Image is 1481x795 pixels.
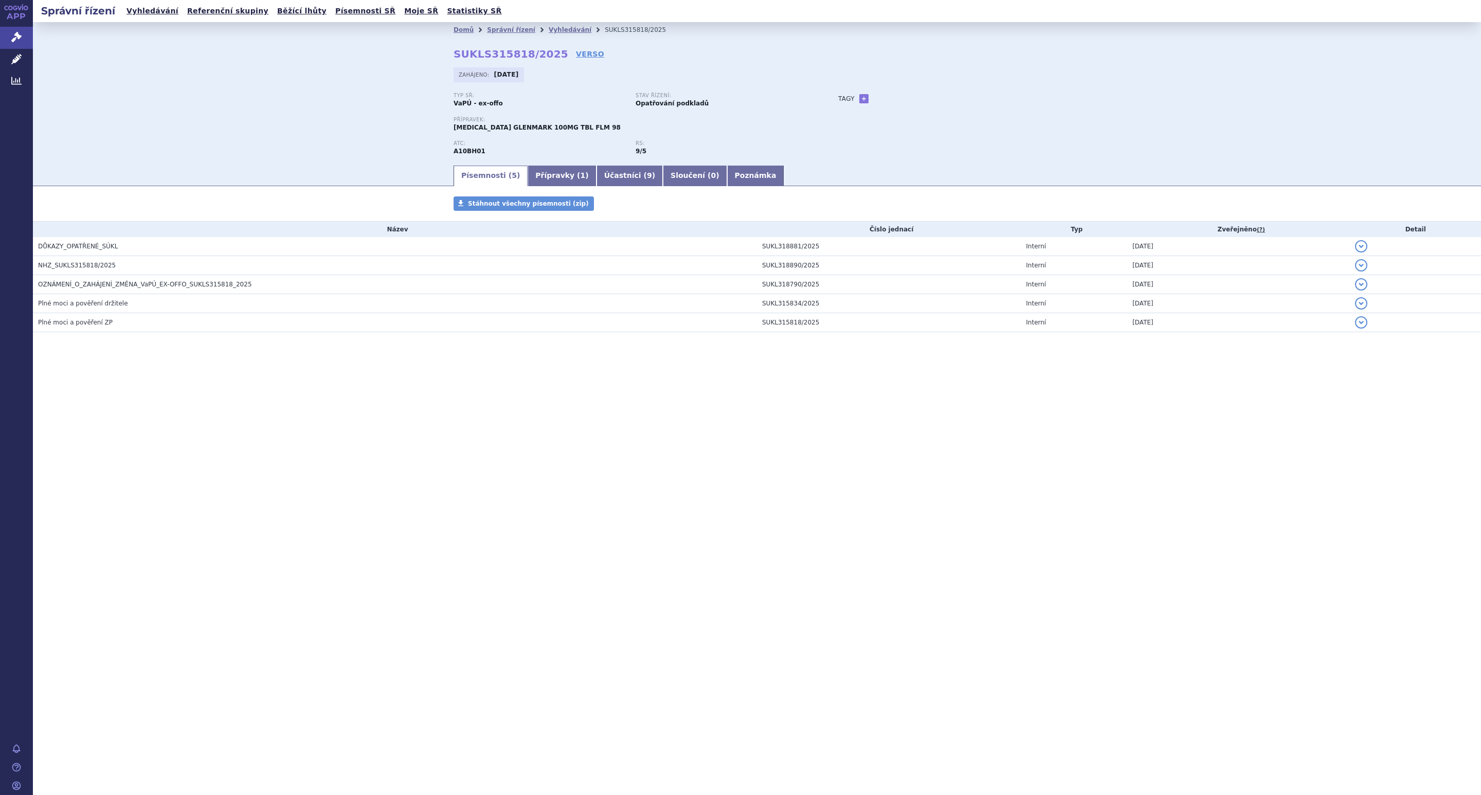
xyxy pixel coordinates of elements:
[605,22,679,38] li: SUKLS315818/2025
[528,166,596,186] a: Přípravky (1)
[1355,240,1367,252] button: detail
[332,4,399,18] a: Písemnosti SŘ
[444,4,504,18] a: Statistiky SŘ
[1350,222,1481,237] th: Detail
[1026,319,1046,326] span: Interní
[38,319,113,326] span: Plné moci a pověření ZP
[123,4,182,18] a: Vyhledávání
[663,166,727,186] a: Sloučení (0)
[636,93,807,99] p: Stav řízení:
[757,313,1021,332] td: SUKL315818/2025
[636,100,709,107] strong: Opatřování podkladů
[38,281,252,288] span: OZNÁMENÍ_O_ZAHÁJENÍ_ZMĚNA_VaPÚ_EX-OFFO_SUKLS315818_2025
[512,171,517,179] span: 5
[454,166,528,186] a: Písemnosti (5)
[757,275,1021,294] td: SUKL318790/2025
[1026,243,1046,250] span: Interní
[838,93,855,105] h3: Tagy
[1257,226,1265,233] abbr: (?)
[1127,237,1350,256] td: [DATE]
[1127,313,1350,332] td: [DATE]
[1127,275,1350,294] td: [DATE]
[727,166,784,186] a: Poznámka
[38,262,116,269] span: NHZ_SUKLS315818/2025
[1355,316,1367,329] button: detail
[757,222,1021,237] th: Číslo jednací
[454,100,503,107] strong: VaPÚ - ex-offo
[33,222,757,237] th: Název
[636,140,807,147] p: RS:
[487,26,535,33] a: Správní řízení
[711,171,716,179] span: 0
[757,294,1021,313] td: SUKL315834/2025
[1355,259,1367,272] button: detail
[454,48,568,60] strong: SUKLS315818/2025
[1355,278,1367,291] button: detail
[494,71,519,78] strong: [DATE]
[454,140,625,147] p: ATC:
[38,243,118,250] span: DŮKAZY_OPATŘENÉ_SÚKL
[38,300,128,307] span: Plné moci a pověření držitele
[597,166,663,186] a: Účastníci (9)
[1127,222,1350,237] th: Zveřejněno
[636,148,646,155] strong: léčiva k terapii diabetu, léčiva ovlivňující inkretinový systém
[1127,294,1350,313] td: [DATE]
[1021,222,1127,237] th: Typ
[859,94,869,103] a: +
[647,171,652,179] span: 9
[549,26,591,33] a: Vyhledávání
[184,4,272,18] a: Referenční skupiny
[757,256,1021,275] td: SUKL318890/2025
[1026,281,1046,288] span: Interní
[1355,297,1367,310] button: detail
[581,171,586,179] span: 1
[274,4,330,18] a: Běžící lhůty
[468,200,589,207] span: Stáhnout všechny písemnosti (zip)
[454,148,485,155] strong: SITAGLIPTIN
[576,49,604,59] a: VERSO
[454,124,621,131] span: [MEDICAL_DATA] GLENMARK 100MG TBL FLM 98
[454,26,474,33] a: Domů
[454,196,594,211] a: Stáhnout všechny písemnosti (zip)
[33,4,123,18] h2: Správní řízení
[1026,300,1046,307] span: Interní
[454,117,818,123] p: Přípravek:
[1026,262,1046,269] span: Interní
[459,70,491,79] span: Zahájeno:
[401,4,441,18] a: Moje SŘ
[1127,256,1350,275] td: [DATE]
[757,237,1021,256] td: SUKL318881/2025
[454,93,625,99] p: Typ SŘ:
